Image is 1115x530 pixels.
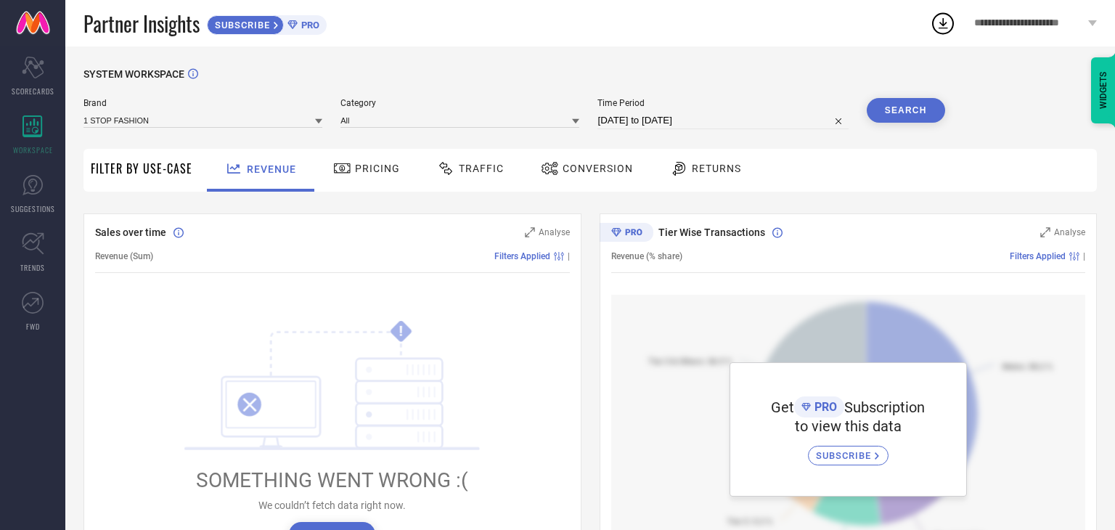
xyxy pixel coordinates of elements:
[83,68,184,80] span: SYSTEM WORKSPACE
[811,400,837,414] span: PRO
[83,98,322,108] span: Brand
[611,251,682,261] span: Revenue (% share)
[795,417,902,435] span: to view this data
[12,86,54,97] span: SCORECARDS
[298,20,319,30] span: PRO
[1040,227,1050,237] svg: Zoom
[597,112,848,129] input: Select time period
[771,399,794,416] span: Get
[692,163,741,174] span: Returns
[247,163,296,175] span: Revenue
[11,203,55,214] span: SUGGESTIONS
[26,321,40,332] span: FWD
[83,9,200,38] span: Partner Insights
[539,227,570,237] span: Analyse
[1083,251,1085,261] span: |
[1054,227,1085,237] span: Analyse
[563,163,633,174] span: Conversion
[355,163,400,174] span: Pricing
[494,251,550,261] span: Filters Applied
[816,450,875,461] span: SUBSCRIBE
[844,399,925,416] span: Subscription
[196,468,468,492] span: SOMETHING WENT WRONG :(
[20,262,45,273] span: TRENDS
[258,500,406,511] span: We couldn’t fetch data right now.
[91,160,192,177] span: Filter By Use-Case
[808,435,889,465] a: SUBSCRIBE
[459,163,504,174] span: Traffic
[399,323,403,340] tspan: !
[600,223,653,245] div: Premium
[13,144,53,155] span: WORKSPACE
[525,227,535,237] svg: Zoom
[207,12,327,35] a: SUBSCRIBEPRO
[95,227,166,238] span: Sales over time
[1010,251,1066,261] span: Filters Applied
[340,98,579,108] span: Category
[95,251,153,261] span: Revenue (Sum)
[930,10,956,36] div: Open download list
[597,98,848,108] span: Time Period
[568,251,570,261] span: |
[867,98,945,123] button: Search
[658,227,765,238] span: Tier Wise Transactions
[208,20,274,30] span: SUBSCRIBE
